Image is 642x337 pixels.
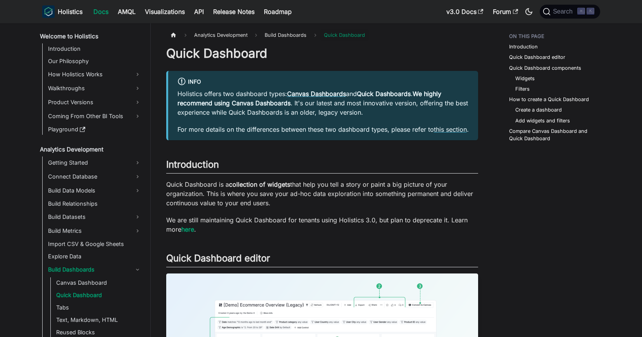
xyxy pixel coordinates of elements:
a: API [189,5,208,18]
a: Home page [166,29,181,41]
a: Product Versions [46,96,144,108]
strong: We highly recommend using Canvas Dashboards [177,90,441,107]
p: Holistics offers two dashboard types: and . . It's our latest and most innovative version, offeri... [177,89,469,117]
a: Text, Markdown, HTML [54,315,144,325]
span: Search [551,8,577,15]
a: Canvas Dashboard [54,277,144,288]
p: Quick Dashboard is a that help you tell a story or paint a big picture of your organization. This... [166,180,478,208]
a: Build Datasets [46,211,144,223]
a: Create a dashboard [515,106,562,113]
a: Build Data Models [46,184,144,197]
h1: Quick Dashboard [166,46,478,61]
span: Build Dashboards [261,29,310,41]
a: here [181,225,194,233]
strong: Quick Dashboards [357,90,411,98]
a: Tabs [54,302,144,313]
a: Playground [46,124,144,135]
a: Coming From Other BI Tools [46,110,144,122]
a: Quick Dashboard editor [509,53,565,61]
nav: Docs sidebar [34,23,151,337]
kbd: ⌘ [577,8,585,15]
a: Our Philosophy [46,56,144,67]
span: Quick Dashboard [320,29,369,41]
a: Quick Dashboard [54,290,144,301]
a: Build Metrics [46,225,144,237]
strong: collection of widgets [229,181,290,188]
button: Search (Command+K) [540,5,600,19]
a: Compare Canvas Dashboard and Quick Dashboard [509,127,596,142]
a: Explore Data [46,251,144,262]
h2: Quick Dashboard editor [166,253,478,267]
a: AMQL [113,5,140,18]
h2: Introduction [166,159,478,174]
img: Holistics [42,5,55,18]
kbd: K [587,8,594,15]
a: v3.0 Docs [442,5,488,18]
a: Introduction [509,43,538,50]
a: Docs [89,5,113,18]
a: Forum [488,5,523,18]
p: We are still maintaining Quick Dashboard for tenants using Holistics 3.0, but plan to deprecate i... [166,215,478,234]
a: Quick Dashboard components [509,64,581,72]
nav: Breadcrumbs [166,29,478,41]
b: Holistics [58,7,83,16]
a: Getting Started [46,156,144,169]
button: Switch between dark and light mode (currently dark mode) [523,5,535,18]
a: Canvas Dashboards [287,90,346,98]
a: Welcome to Holistics [38,31,144,42]
a: Build Dashboards [46,263,144,276]
a: Connect Database [46,170,144,183]
p: For more details on the differences between these two dashboard types, please refer to . [177,125,469,134]
a: How Holistics Works [46,68,144,81]
a: Import CSV & Google Sheets [46,239,144,249]
a: Build Relationships [46,198,144,209]
a: Roadmap [259,5,296,18]
a: this section [434,126,467,133]
a: Introduction [46,43,144,54]
a: How to create a Quick Dashboard [509,96,589,103]
a: Widgets [515,75,535,82]
a: Release Notes [208,5,259,18]
div: info [177,77,469,87]
a: Visualizations [140,5,189,18]
a: HolisticsHolistics [42,5,83,18]
a: Analytics Development [38,144,144,155]
a: Add widgets and filters [515,117,570,124]
span: Analytics Development [190,29,251,41]
a: Walkthroughs [46,82,144,95]
a: Filters [515,85,530,93]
